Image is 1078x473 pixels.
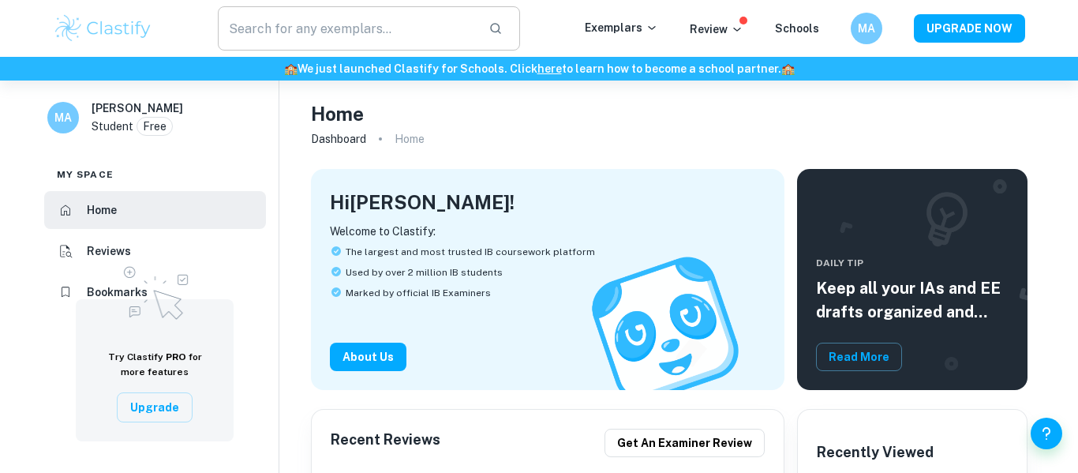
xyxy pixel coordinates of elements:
a: Dashboard [311,128,366,150]
button: Read More [816,343,902,371]
button: Get an examiner review [605,429,765,457]
a: Home [44,191,266,229]
button: About Us [330,343,406,371]
h6: MA [858,20,876,37]
h6: We just launched Clastify for Schools. Click to learn how to become a school partner. [3,60,1075,77]
span: PRO [166,351,186,362]
span: 🏫 [781,62,795,75]
button: UPGRADE NOW [914,14,1025,43]
span: My space [57,167,114,182]
span: Used by over 2 million IB students [346,265,503,280]
h4: Home [311,99,364,128]
button: Upgrade [117,392,193,422]
p: Student [92,118,133,135]
img: Clastify logo [53,13,153,44]
input: Search for any exemplars... [218,6,476,51]
h6: Try Clastify for more features [95,350,215,380]
a: Reviews [44,232,266,270]
h6: Home [87,201,117,219]
p: Welcome to Clastify: [330,223,765,240]
a: Schools [775,22,819,35]
h6: Reviews [87,242,131,260]
p: Review [690,21,743,38]
h6: [PERSON_NAME] [92,99,183,117]
span: Marked by official IB Examiners [346,286,491,300]
span: 🏫 [284,62,298,75]
a: Bookmarks [44,273,266,311]
button: MA [851,13,882,44]
h5: Keep all your IAs and EE drafts organized and dated [816,276,1009,324]
h6: Bookmarks [87,283,148,301]
a: here [537,62,562,75]
h6: MA [54,109,73,126]
p: Home [395,130,425,148]
p: Exemplars [585,19,658,36]
span: Daily Tip [816,256,1009,270]
p: Free [143,118,167,135]
span: The largest and most trusted IB coursework platform [346,245,595,259]
h4: Hi [PERSON_NAME] ! [330,188,515,216]
h6: Recently Viewed [817,441,934,464]
img: Upgrade to Pro [115,257,194,325]
h6: Recent Reviews [331,429,440,457]
button: Help and Feedback [1031,418,1062,449]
